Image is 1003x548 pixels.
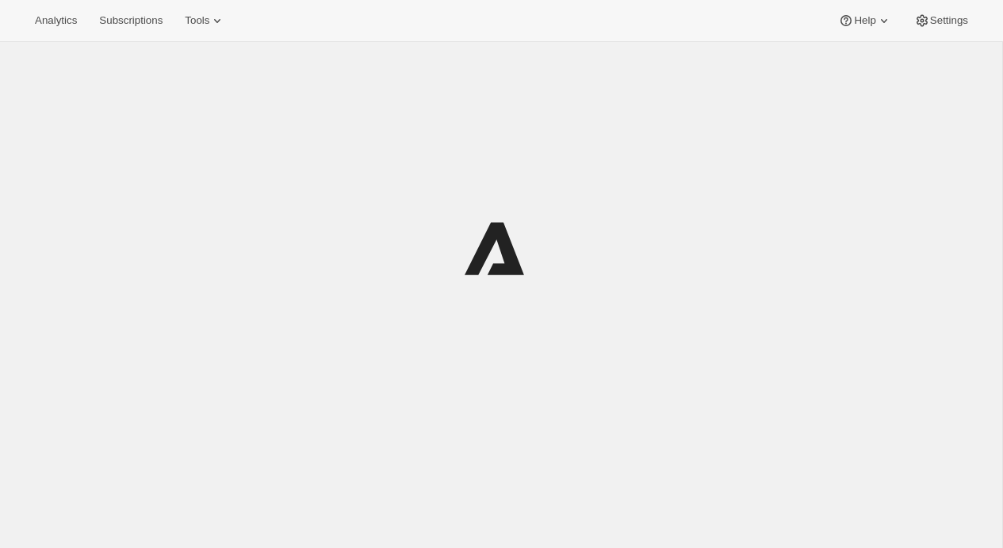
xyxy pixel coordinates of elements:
button: Help [829,10,901,32]
span: Subscriptions [99,14,163,27]
span: Tools [185,14,209,27]
button: Subscriptions [90,10,172,32]
span: Analytics [35,14,77,27]
button: Settings [905,10,978,32]
button: Tools [175,10,235,32]
button: Analytics [25,10,86,32]
span: Settings [930,14,968,27]
span: Help [854,14,875,27]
